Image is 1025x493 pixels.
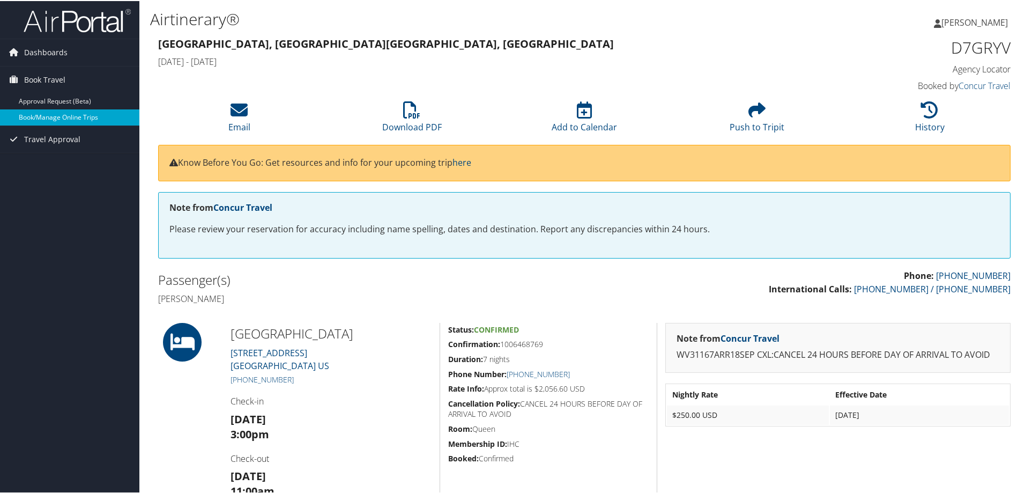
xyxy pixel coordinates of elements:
[24,65,65,92] span: Book Travel
[959,79,1011,91] a: Concur Travel
[448,353,649,364] h5: 7 nights
[830,404,1009,424] td: [DATE]
[936,269,1011,281] a: [PHONE_NUMBER]
[730,106,784,132] a: Push to Tripit
[448,353,483,363] strong: Duration:
[448,323,474,334] strong: Status:
[448,382,649,393] h5: Approx total is $2,056.60 USD
[158,270,576,288] h2: Passenger(s)
[552,106,617,132] a: Add to Calendar
[677,332,779,343] strong: Note from
[24,125,80,152] span: Travel Approval
[448,452,479,462] strong: Booked:
[150,7,729,30] h1: Airtinerary®
[769,282,852,294] strong: International Calls:
[809,62,1011,74] h4: Agency Locator
[448,398,520,408] strong: Cancellation Policy:
[448,452,649,463] h5: Confirmed
[231,323,432,342] h2: [GEOGRAPHIC_DATA]
[915,106,945,132] a: History
[228,106,250,132] a: Email
[448,338,649,349] h5: 1006468769
[169,155,999,169] p: Know Before You Go: Get resources and info for your upcoming trip
[507,368,570,378] a: [PHONE_NUMBER]
[169,222,999,236] p: Please review your reservation for accuracy including name spelling, dates and destination. Repor...
[231,468,266,482] strong: [DATE]
[448,398,649,418] h5: CANCEL 24 HOURS BEFORE DAY OF ARRIVAL TO AVOID
[721,332,779,343] a: Concur Travel
[677,347,999,361] p: WV31167ARR18SEP CXL:CANCEL 24 HOURS BEFORE DAY OF ARRIVAL TO AVOID
[231,426,269,440] strong: 3:00pm
[231,411,266,425] strong: [DATE]
[448,338,500,348] strong: Confirmation:
[231,373,294,384] a: [PHONE_NUMBER]
[448,423,472,433] strong: Room:
[24,7,131,32] img: airportal-logo.png
[667,404,829,424] td: $250.00 USD
[854,282,1011,294] a: [PHONE_NUMBER] / [PHONE_NUMBER]
[448,368,507,378] strong: Phone Number:
[231,346,329,371] a: [STREET_ADDRESS][GEOGRAPHIC_DATA] US
[448,423,649,433] h5: Queen
[809,79,1011,91] h4: Booked by
[24,38,68,65] span: Dashboards
[667,384,829,403] th: Nightly Rate
[809,35,1011,58] h1: D7GRYV
[158,55,793,67] h4: [DATE] - [DATE]
[830,384,1009,403] th: Effective Date
[231,452,432,463] h4: Check-out
[158,292,576,304] h4: [PERSON_NAME]
[169,201,272,212] strong: Note from
[448,382,484,393] strong: Rate Info:
[474,323,519,334] span: Confirmed
[941,16,1008,27] span: [PERSON_NAME]
[448,438,507,448] strong: Membership ID:
[934,5,1019,38] a: [PERSON_NAME]
[382,106,442,132] a: Download PDF
[448,438,649,448] h5: IHC
[452,156,471,167] a: here
[904,269,934,281] strong: Phone:
[158,35,614,50] strong: [GEOGRAPHIC_DATA], [GEOGRAPHIC_DATA] [GEOGRAPHIC_DATA], [GEOGRAPHIC_DATA]
[231,394,432,406] h4: Check-in
[213,201,272,212] a: Concur Travel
